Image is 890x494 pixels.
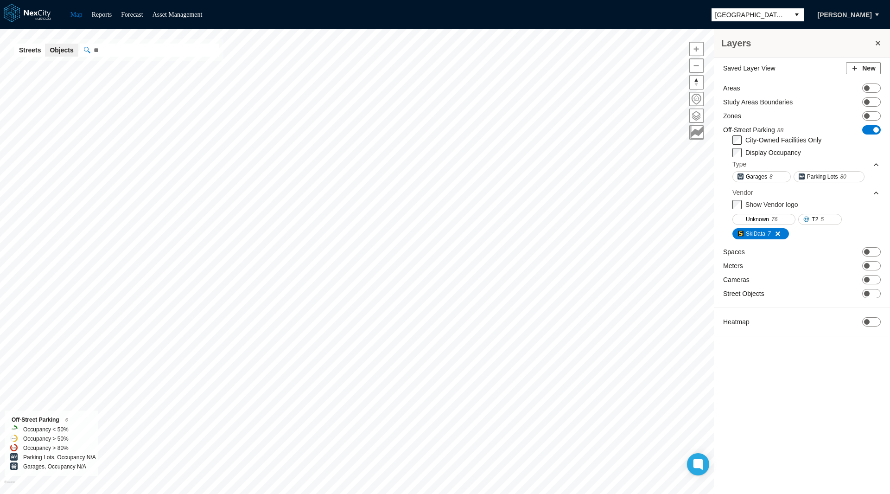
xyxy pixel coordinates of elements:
button: Layers management [689,109,704,123]
button: Zoom in [689,42,704,56]
span: Reset bearing to north [690,76,703,89]
span: 80 [840,172,846,181]
a: Forecast [121,11,143,18]
button: Zoom out [689,58,704,73]
button: [PERSON_NAME] [808,7,882,23]
button: Unknown76 [732,214,795,225]
label: Occupancy < 50% [23,425,69,434]
span: SkiData [746,229,765,238]
div: Type [732,157,880,171]
label: Study Areas Boundaries [723,97,793,107]
button: T25 [798,214,842,225]
span: 88 [777,127,783,134]
button: Key metrics [689,125,704,140]
span: Zoom out [690,59,703,72]
label: Off-Street Parking [723,125,783,135]
label: Display Occupancy [745,149,801,156]
button: Parking Lots80 [794,171,865,182]
h3: Layers [721,37,873,50]
span: 7 [768,229,771,238]
button: Home [689,92,704,106]
a: Reports [92,11,112,18]
span: [GEOGRAPHIC_DATA][PERSON_NAME] [715,10,786,19]
div: Off-Street Parking [12,415,91,425]
button: Streets [14,44,45,57]
span: New [862,64,876,73]
label: Areas [723,83,740,93]
span: 8 [769,172,773,181]
button: Garages8 [732,171,791,182]
label: Meters [723,261,743,270]
label: Garages, Occupancy N/A [23,462,86,471]
label: Street Objects [723,289,764,298]
a: Mapbox homepage [4,481,15,491]
label: Heatmap [723,317,750,327]
div: Vendor [732,188,753,197]
button: select [789,8,804,21]
div: Vendor [732,186,880,199]
span: Parking Lots [807,172,838,181]
span: Garages [746,172,767,181]
span: 6 [65,417,68,423]
span: 76 [771,215,777,224]
label: Saved Layer View [723,64,776,73]
a: Asset Management [153,11,203,18]
span: Zoom in [690,42,703,56]
button: SkiData7 [732,228,789,239]
button: Objects [45,44,78,57]
a: Map [70,11,83,18]
button: New [846,62,881,74]
span: Objects [50,45,73,55]
label: Zones [723,111,741,121]
span: Unknown [746,215,769,224]
label: Cameras [723,275,750,284]
label: Occupancy > 50% [23,434,69,443]
span: T2 [812,215,818,224]
label: Show Vendor logo [745,201,798,208]
span: [PERSON_NAME] [818,10,872,19]
div: Type [732,160,746,169]
label: Parking Lots, Occupancy N/A [23,453,96,462]
label: Occupancy > 80% [23,443,69,453]
button: Reset bearing to north [689,75,704,90]
label: City-Owned Facilities Only [745,136,821,144]
label: Spaces [723,247,745,257]
span: 5 [820,215,824,224]
span: Streets [19,45,41,55]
